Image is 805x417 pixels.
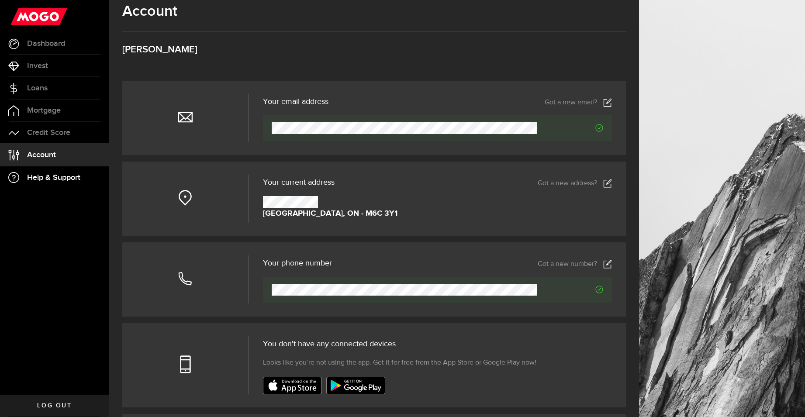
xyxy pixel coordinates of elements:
span: Help & Support [27,174,80,182]
a: Got a new email? [545,98,612,107]
a: Got a new number? [538,260,612,269]
span: Your current address [263,179,335,186]
img: badge-google-play.svg [326,377,385,394]
h3: [PERSON_NAME] [122,45,626,55]
a: Got a new address? [538,179,612,188]
h3: Your email address [263,98,328,106]
span: Invest [27,62,48,70]
span: Credit Score [27,129,70,137]
button: Open LiveChat chat widget [7,3,33,30]
span: Dashboard [27,40,65,48]
span: Verified [537,286,603,293]
span: You don't have any connected devices [263,340,396,348]
strong: [GEOGRAPHIC_DATA], ON - M6C 3Y1 [263,208,397,220]
h3: Your phone number [263,259,332,267]
span: Mortgage [27,107,61,114]
span: Looks like you’re not using the app. Get it for free from the App Store or Google Play now! [263,358,536,368]
span: Log out [37,403,72,409]
img: badge-app-store.svg [263,377,322,394]
span: Verified [537,124,603,132]
h1: Account [122,3,626,20]
span: Account [27,151,56,159]
span: Loans [27,84,48,92]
